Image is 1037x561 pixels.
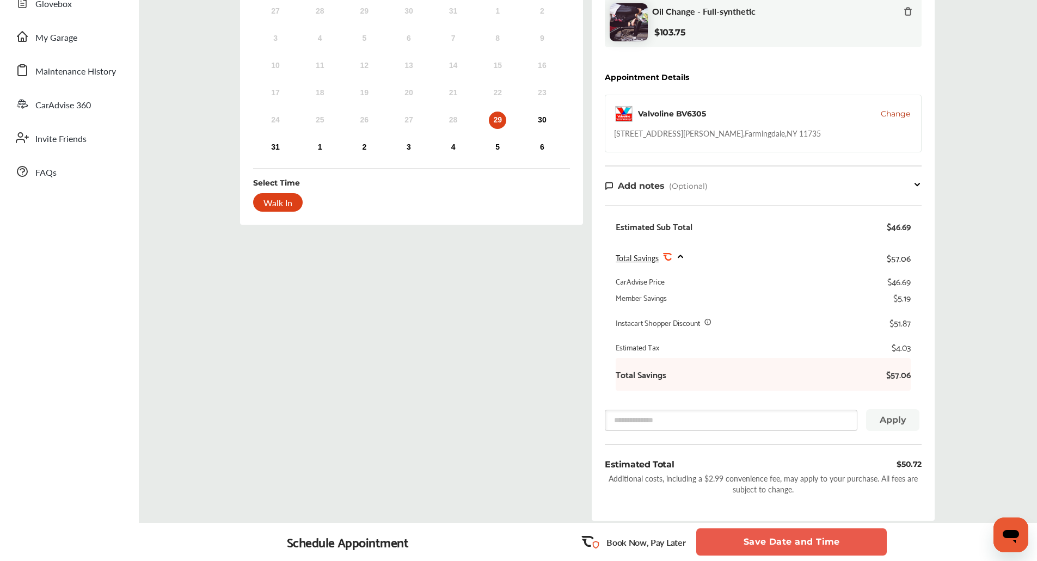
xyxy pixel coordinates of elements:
[606,536,685,548] p: Book Now, Pay Later
[400,112,418,129] div: Not available Wednesday, August 27th, 2025
[311,3,329,20] div: Not available Monday, July 28th, 2025
[533,84,551,102] div: Not available Saturday, August 23rd, 2025
[618,181,665,191] span: Add notes
[10,157,128,186] a: FAQs
[533,112,551,129] div: Choose Saturday, August 30th, 2025
[311,84,329,102] div: Not available Monday, August 18th, 2025
[35,31,77,45] span: My Garage
[355,139,373,156] div: Choose Tuesday, September 2nd, 2025
[267,30,284,47] div: Not available Sunday, August 3rd, 2025
[400,139,418,156] div: Choose Wednesday, September 3rd, 2025
[311,30,329,47] div: Not available Monday, August 4th, 2025
[445,57,462,75] div: Not available Thursday, August 14th, 2025
[35,166,57,180] span: FAQs
[616,276,665,287] div: CarAdvise Price
[253,1,564,158] div: month 2025-08
[445,112,462,129] div: Not available Thursday, August 28th, 2025
[35,98,91,113] span: CarAdvise 360
[10,56,128,84] a: Maintenance History
[489,3,506,20] div: Not available Friday, August 1st, 2025
[355,30,373,47] div: Not available Tuesday, August 5th, 2025
[605,181,613,190] img: note-icon.db9493fa.svg
[887,221,911,232] div: $46.69
[654,27,686,38] b: $103.75
[887,250,911,265] div: $57.06
[445,139,462,156] div: Choose Thursday, September 4th, 2025
[696,528,887,556] button: Save Date and Time
[311,139,329,156] div: Choose Monday, September 1st, 2025
[616,369,666,380] b: Total Savings
[489,112,506,129] div: Choose Friday, August 29th, 2025
[533,3,551,20] div: Not available Saturday, August 2nd, 2025
[605,458,674,471] div: Estimated Total
[616,342,659,353] div: Estimated Tax
[533,57,551,75] div: Not available Saturday, August 16th, 2025
[887,276,911,287] div: $46.69
[10,90,128,118] a: CarAdvise 360
[616,317,700,328] div: Instacart Shopper Discount
[897,458,922,471] div: $50.72
[400,3,418,20] div: Not available Wednesday, July 30th, 2025
[445,30,462,47] div: Not available Thursday, August 7th, 2025
[638,108,706,119] div: Valvoline BV6305
[355,112,373,129] div: Not available Tuesday, August 26th, 2025
[445,3,462,20] div: Not available Thursday, July 31st, 2025
[605,73,689,82] div: Appointment Details
[10,124,128,152] a: Invite Friends
[287,534,409,550] div: Schedule Appointment
[892,342,911,353] div: $4.03
[489,30,506,47] div: Not available Friday, August 8th, 2025
[893,292,911,303] div: $5.19
[489,139,506,156] div: Choose Friday, September 5th, 2025
[616,221,692,232] div: Estimated Sub Total
[866,409,919,431] button: Apply
[881,108,910,119] button: Change
[253,193,303,212] div: Walk In
[355,57,373,75] div: Not available Tuesday, August 12th, 2025
[267,84,284,102] div: Not available Sunday, August 17th, 2025
[614,104,634,124] img: logo-valvoline.png
[533,139,551,156] div: Choose Saturday, September 6th, 2025
[267,3,284,20] div: Not available Sunday, July 27th, 2025
[616,252,659,263] span: Total Savings
[253,177,300,188] div: Select Time
[267,112,284,129] div: Not available Sunday, August 24th, 2025
[311,112,329,129] div: Not available Monday, August 25th, 2025
[267,57,284,75] div: Not available Sunday, August 10th, 2025
[355,3,373,20] div: Not available Tuesday, July 29th, 2025
[610,3,648,41] img: oil-change-thumb.jpg
[614,128,821,139] div: [STREET_ADDRESS][PERSON_NAME] , Farmingdale , NY 11735
[267,139,284,156] div: Choose Sunday, August 31st, 2025
[889,317,911,328] div: $51.87
[489,84,506,102] div: Not available Friday, August 22nd, 2025
[10,22,128,51] a: My Garage
[652,6,756,16] span: Oil Change - Full-synthetic
[311,57,329,75] div: Not available Monday, August 11th, 2025
[35,132,87,146] span: Invite Friends
[400,84,418,102] div: Not available Wednesday, August 20th, 2025
[533,30,551,47] div: Not available Saturday, August 9th, 2025
[669,181,708,191] span: (Optional)
[400,30,418,47] div: Not available Wednesday, August 6th, 2025
[605,473,922,495] div: Additional costs, including a $2.99 convenience fee, may apply to your purchase. All fees are sub...
[489,57,506,75] div: Not available Friday, August 15th, 2025
[878,369,911,380] b: $57.06
[400,57,418,75] div: Not available Wednesday, August 13th, 2025
[616,292,667,303] div: Member Savings
[355,84,373,102] div: Not available Tuesday, August 19th, 2025
[35,65,116,79] span: Maintenance History
[445,84,462,102] div: Not available Thursday, August 21st, 2025
[993,517,1028,552] iframe: Button to launch messaging window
